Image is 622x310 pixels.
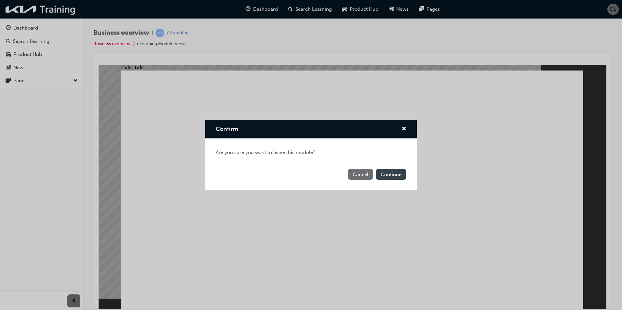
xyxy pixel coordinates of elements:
[216,125,238,133] span: Confirm
[401,125,406,133] button: cross-icon
[401,126,406,132] span: cross-icon
[205,138,417,167] div: Are you sure you want to leave this module?
[348,169,373,180] button: Cancel
[205,120,417,190] div: Confirm
[376,169,406,180] button: Continue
